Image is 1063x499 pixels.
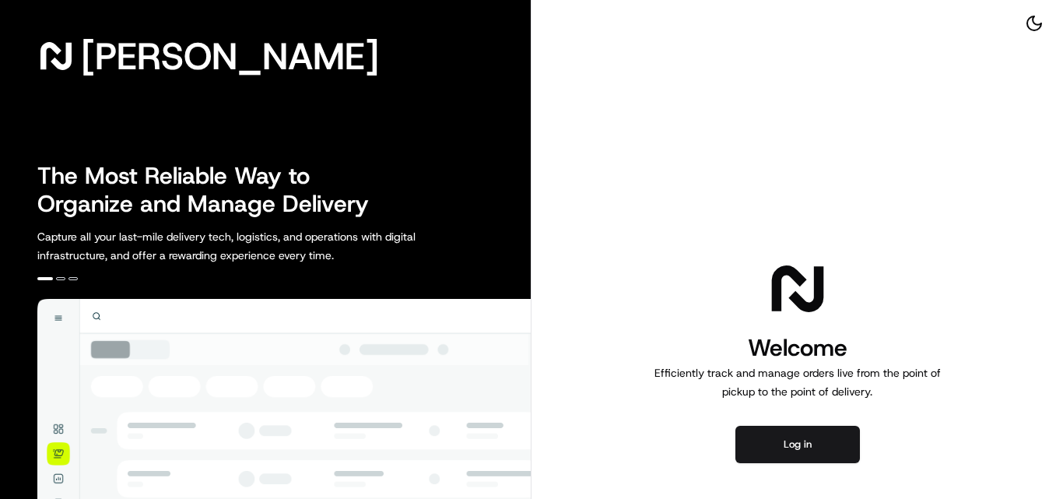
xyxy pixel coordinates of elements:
h2: The Most Reliable Way to Organize and Manage Delivery [37,162,386,218]
p: Efficiently track and manage orders live from the point of pickup to the point of delivery. [648,364,947,401]
p: Capture all your last-mile delivery tech, logistics, and operations with digital infrastructure, ... [37,227,486,265]
button: Log in [735,426,860,463]
span: [PERSON_NAME] [81,40,379,72]
h1: Welcome [648,332,947,364]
